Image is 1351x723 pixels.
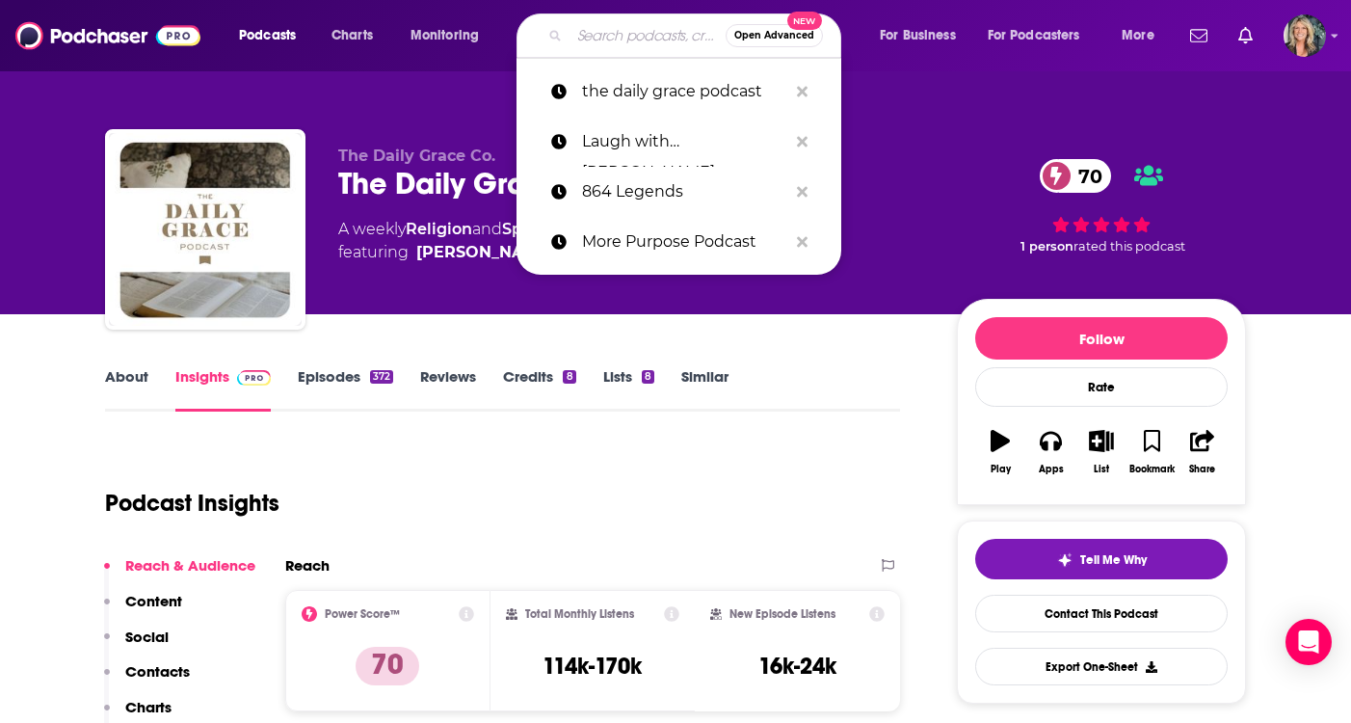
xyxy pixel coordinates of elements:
div: Bookmark [1129,464,1175,475]
div: 8 [642,370,654,384]
a: About [105,367,148,412]
button: Reach & Audience [104,556,255,592]
span: 70 [1059,159,1112,193]
p: the daily grace podcast [582,67,787,117]
img: Podchaser Pro [237,370,271,386]
p: Reach & Audience [125,556,255,575]
button: Contacts [104,662,190,698]
a: Show notifications dropdown [1182,19,1215,52]
img: tell me why sparkle [1057,552,1073,568]
a: Show notifications dropdown [1231,19,1260,52]
div: Open Intercom Messenger [1285,619,1332,665]
span: 1 person [1020,239,1073,254]
button: open menu [397,20,504,51]
span: featuring [338,241,737,264]
button: List [1076,417,1126,487]
button: Apps [1025,417,1075,487]
a: Reviews [420,367,476,412]
div: A weekly podcast [338,218,737,264]
p: More Purpose Podcast [582,217,787,267]
img: User Profile [1284,14,1326,57]
a: More Purpose Podcast [517,217,841,267]
div: Share [1189,464,1215,475]
button: Social [104,628,169,663]
a: Spirituality [502,220,591,238]
button: Content [104,592,182,628]
button: open menu [1108,20,1179,51]
p: 864 Legends [582,167,787,217]
h3: 16k-24k [758,652,836,681]
button: open menu [975,20,1108,51]
h2: Total Monthly Listens [525,607,634,621]
div: [PERSON_NAME] [416,241,554,264]
a: Religion [406,220,472,238]
span: New [787,12,822,30]
button: Export One-Sheet [975,648,1228,685]
span: For Podcasters [988,22,1080,49]
span: More [1122,22,1154,49]
button: open menu [866,20,980,51]
button: Follow [975,317,1228,360]
span: The Daily Grace Co. [338,147,495,165]
div: Play [991,464,1011,475]
a: Episodes372 [298,367,393,412]
h2: New Episode Listens [729,607,835,621]
a: Credits8 [503,367,575,412]
div: Apps [1039,464,1064,475]
span: rated this podcast [1073,239,1185,254]
span: Podcasts [239,22,296,49]
div: List [1094,464,1109,475]
h1: Podcast Insights [105,489,279,518]
span: Open Advanced [734,31,814,40]
input: Search podcasts, credits, & more... [570,20,726,51]
button: tell me why sparkleTell Me Why [975,539,1228,579]
p: Contacts [125,662,190,681]
button: Show profile menu [1284,14,1326,57]
p: 70 [356,647,419,685]
div: 70 1 personrated this podcast [957,147,1246,266]
div: 8 [563,370,575,384]
a: InsightsPodchaser Pro [175,367,271,412]
button: Share [1178,417,1228,487]
a: Lists8 [603,367,654,412]
a: 864 Legends [517,167,841,217]
p: Charts [125,698,172,716]
a: Similar [681,367,728,412]
div: Search podcasts, credits, & more... [535,13,860,58]
button: Open AdvancedNew [726,24,823,47]
p: Social [125,628,169,646]
span: For Business [880,22,956,49]
img: The Daily Grace Podcast [109,133,302,326]
a: 70 [1040,159,1112,193]
button: Bookmark [1126,417,1177,487]
img: Podchaser - Follow, Share and Rate Podcasts [15,17,200,54]
button: open menu [225,20,321,51]
p: Laugh with Janette [582,117,787,167]
span: Logged in as lisa.beech [1284,14,1326,57]
span: and [472,220,502,238]
h2: Power Score™ [325,607,400,621]
div: 372 [370,370,393,384]
a: Charts [319,20,384,51]
a: Laugh with [PERSON_NAME] [517,117,841,167]
h3: 114k-170k [543,652,642,681]
span: Charts [331,22,373,49]
button: Play [975,417,1025,487]
p: Content [125,592,182,610]
span: Tell Me Why [1080,552,1147,568]
div: Rate [975,367,1228,407]
span: Monitoring [411,22,479,49]
h2: Reach [285,556,330,575]
a: the daily grace podcast [517,67,841,117]
a: Contact This Podcast [975,595,1228,632]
